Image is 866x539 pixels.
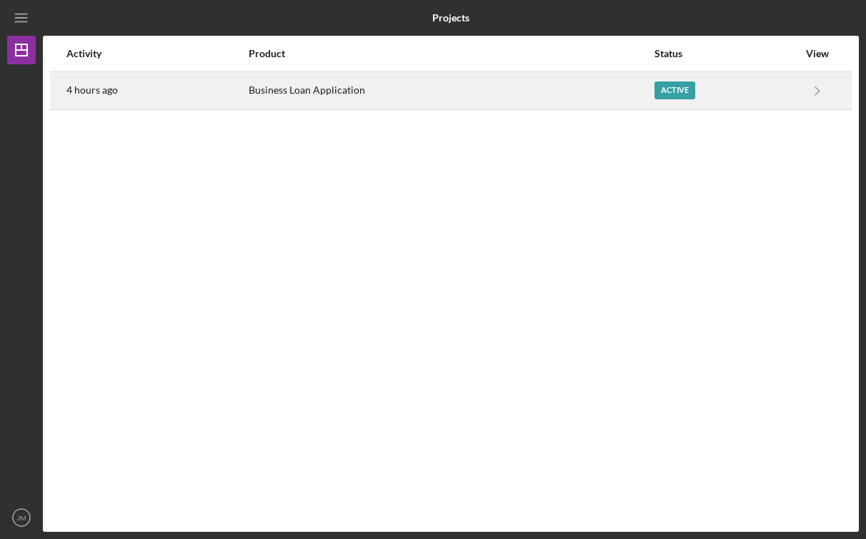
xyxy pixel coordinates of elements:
div: Status [655,48,798,59]
div: View [800,48,835,59]
text: JM [17,514,26,522]
div: Activity [66,48,247,59]
b: Projects [432,12,469,24]
time: 2025-09-22 18:57 [66,84,118,96]
div: Product [249,48,653,59]
div: Business Loan Application [249,73,653,109]
button: JM [7,503,36,532]
div: Active [655,81,695,99]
